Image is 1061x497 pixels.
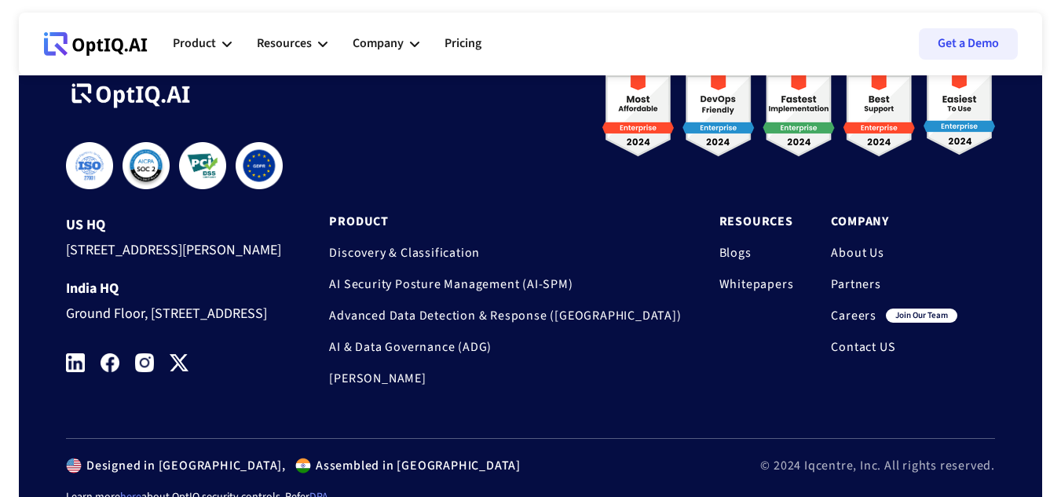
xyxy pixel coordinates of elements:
[353,20,419,68] div: Company
[719,276,794,292] a: Whitepapers
[329,214,681,229] a: Product
[329,371,681,386] a: [PERSON_NAME]
[44,55,45,56] div: Webflow Homepage
[831,339,957,355] a: Contact US
[257,20,327,68] div: Resources
[919,28,1018,60] a: Get a Demo
[82,458,286,473] div: Designed in [GEOGRAPHIC_DATA],
[329,339,681,355] a: AI & Data Governance (ADG)
[886,309,957,323] div: join our team
[311,458,521,473] div: Assembled in [GEOGRAPHIC_DATA]
[329,308,681,323] a: Advanced Data Detection & Response ([GEOGRAPHIC_DATA])
[66,297,298,326] div: Ground Floor, [STREET_ADDRESS]
[719,214,794,229] a: Resources
[173,33,216,54] div: Product
[445,20,481,68] a: Pricing
[44,20,148,68] a: Webflow Homepage
[173,20,232,68] div: Product
[831,308,876,323] a: Careers
[353,33,404,54] div: Company
[760,458,995,473] div: © 2024 Iqcentre, Inc. All rights reserved.
[719,245,794,261] a: Blogs
[329,245,681,261] a: Discovery & Classification
[831,245,957,261] a: About Us
[257,33,312,54] div: Resources
[66,281,298,297] div: India HQ
[329,276,681,292] a: AI Security Posture Management (AI-SPM)
[831,276,957,292] a: Partners
[831,214,957,229] a: Company
[66,217,298,233] div: US HQ
[66,233,298,262] div: [STREET_ADDRESS][PERSON_NAME]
